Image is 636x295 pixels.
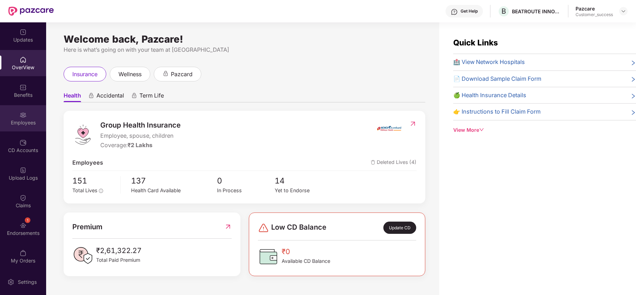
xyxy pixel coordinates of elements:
[630,76,636,83] span: right
[16,279,39,286] div: Settings
[162,71,169,77] div: animation
[96,92,124,102] span: Accidental
[453,58,525,66] span: 🏥 View Network Hospitals
[371,158,417,167] span: Deleted Lives (4)
[64,45,425,54] div: Here is what’s going on with your team at [GEOGRAPHIC_DATA]
[20,84,27,91] img: svg+xml;base64,PHN2ZyBpZD0iQmVuZWZpdHMiIHhtbG5zPSJodHRwOi8vd3d3LnczLm9yZy8yMDAwL3N2ZyIgd2lkdGg9Ij...
[453,38,498,47] span: Quick Links
[479,127,484,132] span: down
[217,174,274,187] span: 0
[630,109,636,116] span: right
[131,174,217,187] span: 137
[451,8,458,15] img: svg+xml;base64,PHN2ZyBpZD0iSGVscC0zMngzMiIgeG1sbnM9Imh0dHA6Ly93d3cudzMub3JnLzIwMDAvc3ZnIiB3aWR0aD...
[20,139,27,146] img: svg+xml;base64,PHN2ZyBpZD0iQ0RfQWNjb3VudHMiIGRhdGEtbmFtZT0iQ0QgQWNjb3VudHMiIHhtbG5zPSJodHRwOi8vd3...
[621,8,626,14] img: svg+xml;base64,PHN2ZyBpZD0iRHJvcGRvd24tMzJ4MzIiIHhtbG5zPSJodHRwOi8vd3d3LnczLm9yZy8yMDAwL3N2ZyIgd2...
[271,222,326,234] span: Low CD Balance
[72,70,97,79] span: insurance
[224,221,232,232] img: RedirectIcon
[630,59,636,66] span: right
[258,246,279,267] img: CDBalanceIcon
[72,245,93,266] img: PaidPremiumIcon
[72,187,97,193] span: Total Lives
[20,167,27,174] img: svg+xml;base64,PHN2ZyBpZD0iVXBsb2FkX0xvZ3MiIGRhdGEtbmFtZT0iVXBsb2FkIExvZ3MiIHhtbG5zPSJodHRwOi8vd3...
[258,222,269,233] img: svg+xml;base64,PHN2ZyBpZD0iRGFuZ2VyLTMyeDMyIiB4bWxucz0iaHR0cDovL3d3dy53My5vcmcvMjAwMC9zdmciIHdpZH...
[96,245,142,256] span: ₹2,61,322.27
[282,257,330,265] span: Available CD Balance
[453,126,636,134] div: View More
[72,174,115,187] span: 151
[72,158,103,167] span: Employees
[131,187,217,195] div: Health Card Available
[630,92,636,100] span: right
[72,124,93,145] img: logo
[118,70,142,79] span: wellness
[131,93,137,99] div: animation
[383,222,417,234] div: Update CD
[99,189,103,193] span: info-circle
[275,187,332,195] div: Yet to Endorse
[64,36,425,42] div: Welcome back, Pazcare!
[409,120,417,127] img: RedirectIcon
[100,131,181,140] span: Employee, spouse, children
[282,246,330,257] span: ₹0
[64,92,81,102] span: Health
[72,221,102,232] span: Premium
[20,250,27,257] img: svg+xml;base64,PHN2ZyBpZD0iTXlfT3JkZXJzIiBkYXRhLW5hbWU9Ik15IE9yZGVycyIgeG1sbnM9Imh0dHA6Ly93d3cudz...
[100,141,181,150] div: Coverage:
[461,8,478,14] div: Get Help
[20,56,27,63] img: svg+xml;base64,PHN2ZyBpZD0iSG9tZSIgeG1sbnM9Imh0dHA6Ly93d3cudzMub3JnLzIwMDAvc3ZnIiB3aWR0aD0iMjAiIG...
[217,187,274,195] div: In Process
[453,107,541,116] span: 👉 Instructions to Fill Claim Form
[453,91,526,100] span: 🍏 Health Insurance Details
[371,160,375,165] img: deleteIcon
[96,256,142,264] span: Total Paid Premium
[20,111,27,118] img: svg+xml;base64,PHN2ZyBpZD0iRW1wbG95ZWVzIiB4bWxucz0iaHR0cDovL3d3dy53My5vcmcvMjAwMC9zdmciIHdpZHRoPS...
[88,93,94,99] div: animation
[100,120,181,131] span: Group Health Insurance
[576,12,613,17] div: Customer_success
[171,70,193,79] span: pazcard
[8,7,54,16] img: New Pazcare Logo
[20,194,27,201] img: svg+xml;base64,PHN2ZyBpZD0iQ2xhaW0iIHhtbG5zPSJodHRwOi8vd3d3LnczLm9yZy8yMDAwL3N2ZyIgd2lkdGg9IjIwIi...
[576,5,613,12] div: Pazcare
[20,222,27,229] img: svg+xml;base64,PHN2ZyBpZD0iRW5kb3JzZW1lbnRzIiB4bWxucz0iaHR0cDovL3d3dy53My5vcmcvMjAwMC9zdmciIHdpZH...
[20,29,27,36] img: svg+xml;base64,PHN2ZyBpZD0iVXBkYXRlZCIgeG1sbnM9Imh0dHA6Ly93d3cudzMub3JnLzIwMDAvc3ZnIiB3aWR0aD0iMj...
[7,279,14,286] img: svg+xml;base64,PHN2ZyBpZD0iU2V0dGluZy0yMHgyMCIgeG1sbnM9Imh0dHA6Ly93d3cudzMub3JnLzIwMDAvc3ZnIiB3aW...
[139,92,164,102] span: Term Life
[376,120,402,137] img: insurerIcon
[275,174,332,187] span: 14
[512,8,561,15] div: BEATROUTE INNOVATIONS PRIVATE LIMITE
[25,217,30,223] div: 1
[128,142,152,149] span: ₹2 Lakhs
[501,7,506,15] span: B
[453,74,541,83] span: 📄 Download Sample Claim Form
